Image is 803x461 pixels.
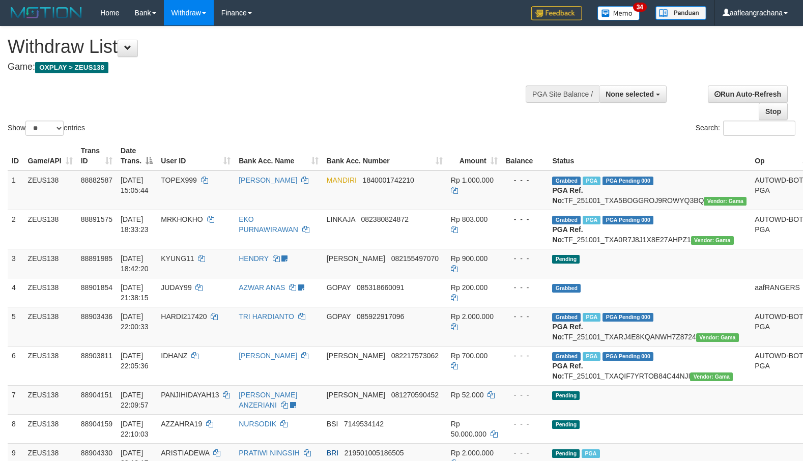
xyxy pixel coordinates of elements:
a: HENDRY [239,254,269,263]
span: Rp 2.000.000 [451,312,494,321]
span: 88904330 [81,449,112,457]
th: Game/API: activate to sort column ascending [24,141,77,170]
td: ZEUS138 [24,385,77,414]
span: Rp 52.000 [451,391,484,399]
td: 7 [8,385,24,414]
a: Stop [759,103,788,120]
b: PGA Ref. No: [552,186,583,205]
th: User ID: activate to sort column ascending [157,141,235,170]
span: [DATE] 18:33:23 [121,215,149,234]
span: IDHANZ [161,352,187,360]
td: 2 [8,210,24,249]
span: BSI [327,420,338,428]
div: - - - [506,175,544,185]
span: Vendor URL: https://trx31.1velocity.biz [704,197,747,206]
span: Rp 900.000 [451,254,487,263]
td: ZEUS138 [24,278,77,307]
div: - - - [506,390,544,400]
a: EKO PURNAWIRAWAN [239,215,298,234]
span: Copy 082217573062 to clipboard [391,352,439,360]
span: [DATE] 15:05:44 [121,176,149,194]
span: AZZAHRA19 [161,420,202,428]
span: Copy 219501005186505 to clipboard [345,449,404,457]
td: ZEUS138 [24,307,77,346]
td: ZEUS138 [24,249,77,278]
span: 34 [633,3,647,12]
a: PRATIWI NINGSIH [239,449,300,457]
b: PGA Ref. No: [552,323,583,341]
span: LINKAJA [327,215,355,223]
span: [PERSON_NAME] [327,352,385,360]
span: 88882587 [81,176,112,184]
td: ZEUS138 [24,170,77,210]
th: Trans ID: activate to sort column ascending [77,141,117,170]
span: Copy 081270590452 to clipboard [391,391,439,399]
span: GOPAY [327,312,351,321]
td: 4 [8,278,24,307]
span: PANJIHIDAYAH13 [161,391,219,399]
span: Copy 1840001742210 to clipboard [363,176,414,184]
span: Rp 700.000 [451,352,487,360]
td: 1 [8,170,24,210]
span: Grabbed [552,284,581,293]
b: PGA Ref. No: [552,225,583,244]
a: NURSODIK [239,420,276,428]
div: - - - [506,282,544,293]
th: Date Trans.: activate to sort column descending [117,141,157,170]
span: 88904159 [81,420,112,428]
td: ZEUS138 [24,414,77,443]
span: Copy 082155497070 to clipboard [391,254,439,263]
span: GOPAY [327,283,351,292]
a: [PERSON_NAME] ANZERIANI [239,391,297,409]
div: - - - [506,448,544,458]
span: [DATE] 22:09:57 [121,391,149,409]
span: Vendor URL: https://trx31.1velocity.biz [696,333,739,342]
div: - - - [506,214,544,224]
span: Copy 7149534142 to clipboard [344,420,384,428]
button: None selected [599,85,667,103]
th: Status [548,141,751,170]
span: 88901854 [81,283,112,292]
th: ID [8,141,24,170]
span: JUDAY99 [161,283,191,292]
span: 88891575 [81,215,112,223]
span: 88891985 [81,254,112,263]
img: Feedback.jpg [531,6,582,20]
span: OXPLAY > ZEUS138 [35,62,108,73]
span: [DATE] 21:38:15 [121,283,149,302]
span: PGA Pending [603,216,653,224]
td: 3 [8,249,24,278]
span: Pending [552,255,580,264]
span: Marked by aafsreyleap [583,313,600,322]
span: BRI [327,449,338,457]
span: TOPEX999 [161,176,197,184]
span: Grabbed [552,216,581,224]
span: PGA Pending [603,177,653,185]
select: Showentries [25,121,64,136]
span: MANDIRI [327,176,357,184]
div: - - - [506,311,544,322]
img: Button%20Memo.svg [597,6,640,20]
th: Bank Acc. Name: activate to sort column ascending [235,141,323,170]
span: Marked by aafnoeunsreypich [583,177,600,185]
div: - - - [506,253,544,264]
td: ZEUS138 [24,346,77,385]
span: Marked by aafchomsokheang [583,352,600,361]
span: Pending [552,420,580,429]
span: Copy 082380824872 to clipboard [361,215,409,223]
span: Pending [552,449,580,458]
span: Copy 085922917096 to clipboard [357,312,404,321]
img: MOTION_logo.png [8,5,85,20]
span: 88903436 [81,312,112,321]
span: [DATE] 22:00:33 [121,312,149,331]
span: 88904151 [81,391,112,399]
span: Vendor URL: https://trx31.1velocity.biz [691,236,734,245]
td: 6 [8,346,24,385]
label: Show entries [8,121,85,136]
td: 5 [8,307,24,346]
a: [PERSON_NAME] [239,352,297,360]
span: [PERSON_NAME] [327,254,385,263]
span: PGA Pending [603,352,653,361]
span: Pending [552,391,580,400]
b: PGA Ref. No: [552,362,583,380]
